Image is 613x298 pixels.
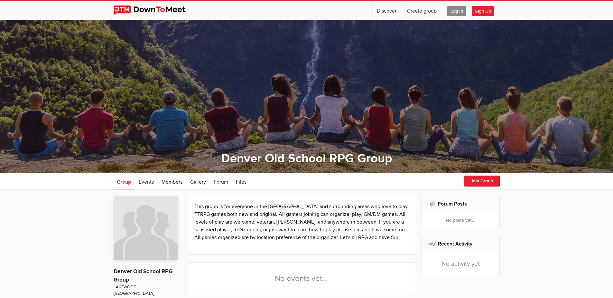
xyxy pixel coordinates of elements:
[372,1,402,20] a: Discover
[438,201,467,207] a: Forum Posts
[114,173,134,189] a: Group
[233,173,250,189] a: Files
[464,176,500,187] button: Join Group
[114,196,178,260] img: Denver Old School RPG Group
[422,212,499,228] div: No posts yet...
[117,179,131,185] span: Group
[402,1,442,20] a: Create group
[162,179,182,185] span: Members
[210,173,231,189] a: Forum
[188,262,415,295] div: No events yet...
[214,179,228,185] span: Forum
[442,1,471,20] a: Log In
[158,173,186,189] a: Members
[194,203,409,241] p: This group is for everyone in the [GEOGRAPHIC_DATA] and surrounding areas who love to play TTRPG ...
[472,1,499,20] a: Sign Up
[139,179,154,185] span: Events
[135,173,157,189] a: Events
[190,179,206,185] span: Gallery
[187,173,209,189] a: Gallery
[114,5,196,15] img: DownToMeet
[422,252,499,276] div: No activity yet
[428,236,493,252] h2: Recent Activity
[472,6,494,16] span: Sign Up
[114,284,178,297] span: LAKEWOOD, [GEOGRAPHIC_DATA]
[447,6,466,16] span: Log In
[236,179,246,185] span: Files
